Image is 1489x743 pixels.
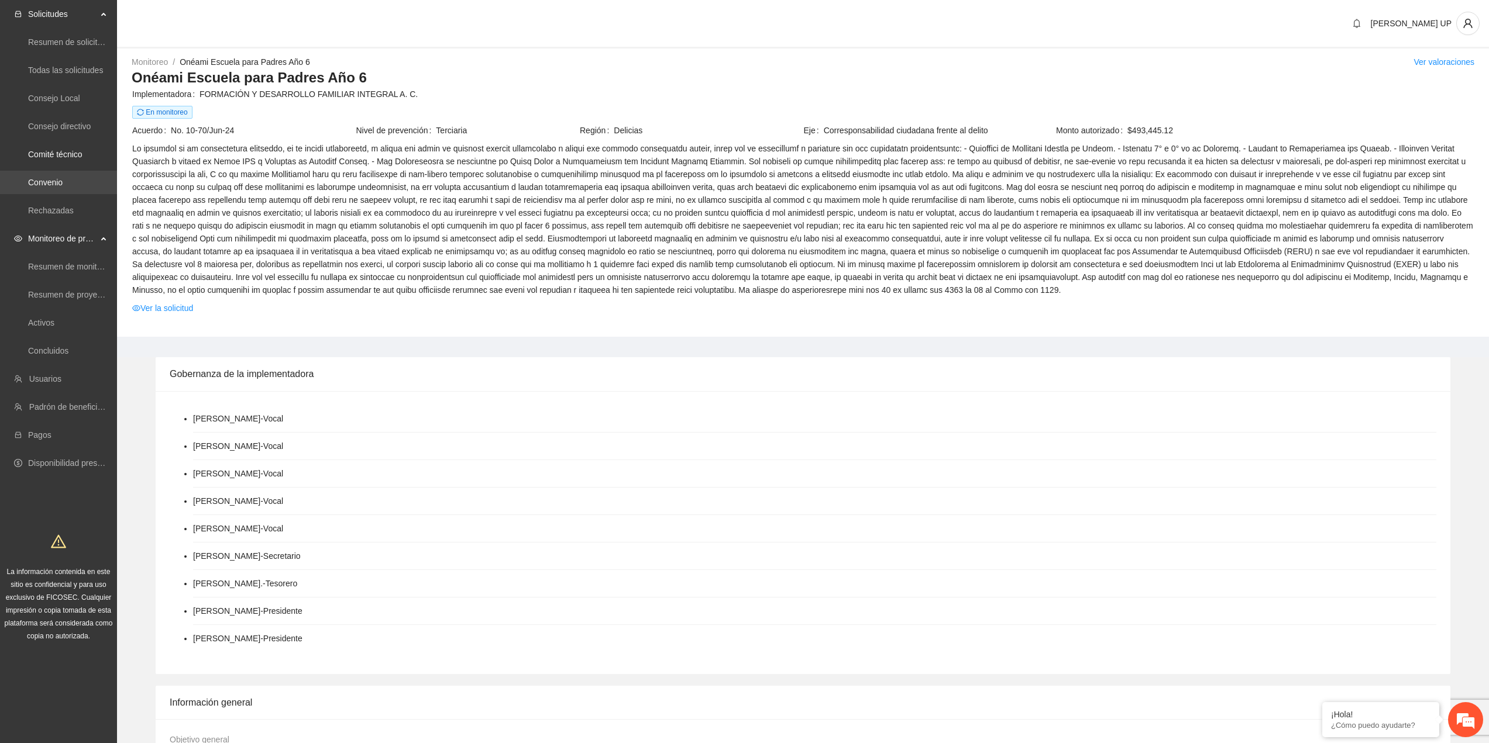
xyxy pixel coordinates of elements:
[14,234,22,243] span: eye
[193,522,283,535] li: [PERSON_NAME] - Vocal
[804,124,824,137] span: Eje
[132,88,200,101] span: Implementadora
[68,156,161,274] span: Estamos en línea.
[1348,19,1366,28] span: bell
[824,124,1026,137] span: Corresponsabilidad ciudadana frente al delito
[28,178,63,187] a: Convenio
[28,318,54,327] a: Activos
[132,302,193,315] a: eyeVer la solicitud
[132,124,171,137] span: Acuerdo
[193,467,283,480] li: [PERSON_NAME] - Vocal
[1331,710,1430,719] div: ¡Hola!
[28,346,68,355] a: Concluidos
[193,495,283,507] li: [PERSON_NAME] - Vocal
[180,57,310,67] a: Onéami Escuela para Padres Año 6
[170,357,1436,390] div: Gobernanza de la implementadora
[1331,721,1430,730] p: ¿Cómo puedo ayudarte?
[132,304,140,312] span: eye
[29,402,115,412] a: Padrón de beneficiarios
[29,374,61,383] a: Usuarios
[28,262,114,271] a: Resumen de monitoreo
[132,142,1474,296] span: Lo ipsumdol si am consectetura elitseddo, ei te incidi utlaboreetd, m aliqua eni admin ve quisnos...
[1414,57,1474,67] a: Ver valoraciones
[171,124,355,137] span: No. 10-70/Jun-24
[193,440,283,452] li: [PERSON_NAME] - Vocal
[193,412,283,425] li: [PERSON_NAME] - Vocal
[1456,12,1480,35] button: user
[14,10,22,18] span: inbox
[132,106,192,119] span: En monitoreo
[193,604,302,617] li: [PERSON_NAME] - Presidente
[28,458,128,468] a: Disponibilidad presupuestal
[61,60,197,75] div: Chatee con nosotros ahora
[436,124,579,137] span: Terciaria
[580,124,614,137] span: Región
[356,124,436,137] span: Nivel de prevención
[28,150,82,159] a: Comité técnico
[1457,18,1479,29] span: user
[1127,124,1474,137] span: $493,445.12
[137,109,144,116] span: sync
[51,534,66,549] span: warning
[132,57,168,67] a: Monitoreo
[28,2,97,26] span: Solicitudes
[6,319,223,360] textarea: Escriba su mensaje y pulse “Intro”
[28,430,51,440] a: Pagos
[28,122,91,131] a: Consejo directivo
[28,206,74,215] a: Rechazadas
[28,37,160,47] a: Resumen de solicitudes por aprobar
[193,550,301,562] li: [PERSON_NAME] - Secretario
[28,94,80,103] a: Consejo Local
[193,632,302,645] li: [PERSON_NAME] - Presidente
[192,6,220,34] div: Minimizar ventana de chat en vivo
[193,577,297,590] li: [PERSON_NAME]. - Tesorero
[28,65,103,75] a: Todas las solicitudes
[1371,19,1452,28] span: [PERSON_NAME] UP
[5,568,113,640] span: La información contenida en este sitio es confidencial y para uso exclusivo de FICOSEC. Cualquier...
[200,88,1474,101] span: FORMACIÓN Y DESARROLLO FAMILIAR INTEGRAL A. C.
[132,68,1474,87] h3: Onéami Escuela para Padres Año 6
[173,57,175,67] span: /
[1056,124,1127,137] span: Monto autorizado
[28,227,97,250] span: Monitoreo de proyectos
[170,686,1436,719] div: Información general
[614,124,802,137] span: Delicias
[28,290,153,299] a: Resumen de proyectos aprobados
[1347,14,1366,33] button: bell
